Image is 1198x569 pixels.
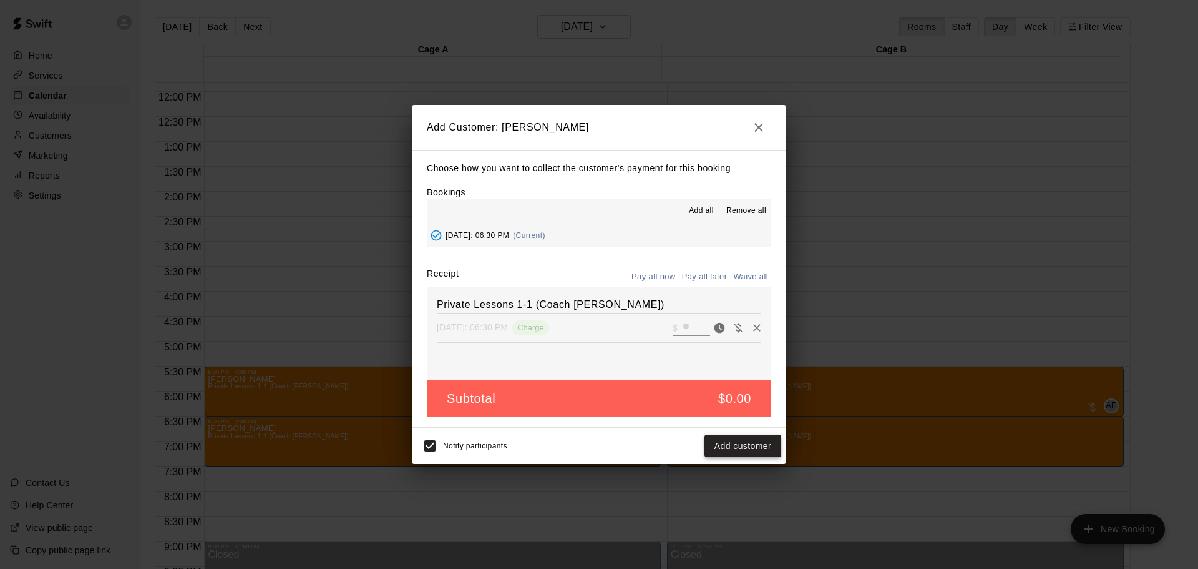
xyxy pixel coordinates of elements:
button: Added - Collect Payment[DATE]: 06:30 PM(Current) [427,224,771,247]
span: (Current) [513,231,545,240]
span: Notify participants [443,442,507,450]
button: Remove [748,319,766,337]
span: Pay now [710,322,729,332]
h2: Add Customer: [PERSON_NAME] [412,105,786,150]
h5: Subtotal [447,390,495,407]
p: Choose how you want to collect the customer's payment for this booking [427,161,771,176]
button: Pay all later [679,267,731,287]
p: $ [673,322,678,334]
label: Receipt [427,267,459,287]
button: Add all [681,201,721,221]
span: Add all [689,205,714,217]
button: Pay all now [628,267,679,287]
button: Add customer [704,435,781,458]
h6: Private Lessons 1-1 (Coach [PERSON_NAME]) [437,297,761,313]
button: Waive all [730,267,771,287]
label: Bookings [427,187,465,197]
span: [DATE]: 06:30 PM [446,231,509,240]
span: Remove all [726,205,766,217]
button: Added - Collect Payment [427,226,446,245]
h5: $0.00 [718,390,751,407]
button: Remove all [721,201,771,221]
p: [DATE]: 06:30 PM [437,321,508,334]
span: Waive payment [729,322,748,332]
